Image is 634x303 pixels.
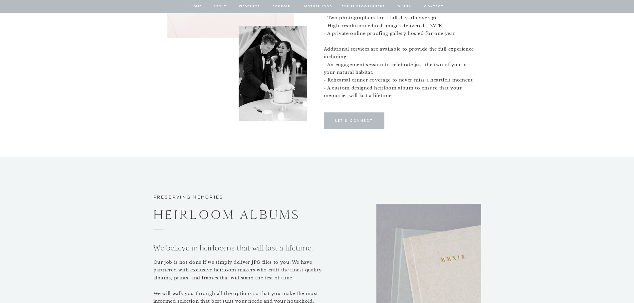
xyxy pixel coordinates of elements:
[153,194,244,200] h3: preserving memories
[238,4,261,10] a: Weddings
[153,206,304,219] h2: heirloom albums
[423,4,445,10] a: contact
[190,4,203,10] a: home
[342,4,385,10] a: for photographers
[153,243,315,253] p: We believe in heirlooms that will last a lifetime.
[272,4,291,10] a: BOUDOIR
[213,4,227,10] a: about
[394,4,415,10] a: journal
[304,4,332,10] a: Motherhood
[324,118,385,124] a: Let's Connect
